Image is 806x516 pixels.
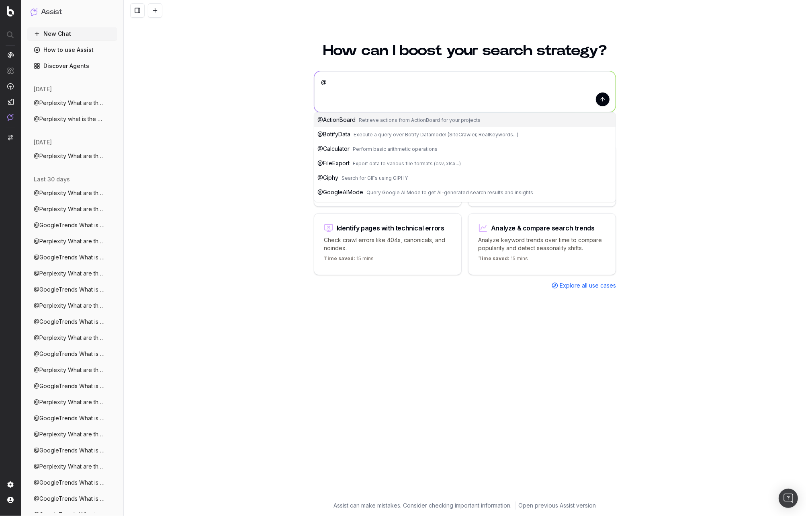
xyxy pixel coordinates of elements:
[8,135,13,140] img: Switch project
[27,412,117,425] button: @GoogleTrends What is currently trending
[314,71,616,112] textarea: @
[478,236,606,252] p: Analyze keyword trends over time to compare popularity and detect seasonality shifts.
[34,495,104,503] span: @GoogleTrends What is currently trending
[27,444,117,457] button: @GoogleTrends What is currently trending
[27,219,117,232] button: @GoogleTrends What is currently trending
[7,114,14,121] img: Assist
[314,171,616,185] button: @GiphySearch for GIFs using GIPHY
[27,380,117,393] button: @GoogleTrends What is currently trending
[314,185,616,199] button: @GoogleAIModeQuery Google AI Mode to get AI-generated search results and insights
[7,481,14,488] img: Setting
[353,160,461,167] span: Export data to various file formats (csv, xlsx...)
[34,221,104,229] span: @GoogleTrends What is currently trending
[34,430,104,438] span: @Perplexity What are the trending topics
[478,255,528,265] p: 15 mins
[34,269,104,278] span: @Perplexity What are the trending topics
[31,8,38,16] img: Assist
[34,237,104,245] span: @Perplexity What are the trending topics
[560,282,616,290] span: Explore all use cases
[314,127,616,142] button: @BotifyDataExecute a query over Botify Datamodel (SiteCrawler, RealKeywords...)
[34,334,104,342] span: @Perplexity What are the trending topics
[41,6,62,18] h1: Assist
[552,282,616,290] a: Explore all use cases
[27,315,117,328] button: @GoogleTrends What is currently trending
[27,347,117,360] button: @GoogleTrends What is currently trending
[324,236,452,252] p: Check crawl errors like 404s, canonicals, and noindex.
[317,189,363,195] span: @ GoogleAIMode
[491,225,595,231] div: Analyze & compare search trends
[7,497,14,503] img: My account
[7,99,14,105] img: Studio
[27,203,117,216] button: @Perplexity What are the trending topics
[27,113,117,125] button: @Perplexity what is the best mexican foo
[34,446,104,454] span: @GoogleTrends What is currently trending
[34,302,104,310] span: @Perplexity What are the trending topics
[34,175,70,183] span: last 30 days
[7,67,14,74] img: Intelligence
[314,156,616,171] button: @FileExportExport data to various file formats (csv, xlsx...)
[34,152,104,160] span: @Perplexity What are the trending topics
[34,479,104,487] span: @GoogleTrends What is currently trending
[27,60,117,72] a: Discover Agents
[317,174,338,181] span: @ Giphy
[34,463,104,471] span: @Perplexity What are the trending topics
[324,255,355,261] span: Time saved:
[27,267,117,280] button: @Perplexity What are the trending topics
[27,299,117,312] button: @Perplexity What are the trending topics
[334,502,512,510] p: Assist can make mistakes. Consider checking important information.
[779,489,798,508] div: Open Intercom Messenger
[34,318,104,326] span: @GoogleTrends What is currently trending
[31,6,114,18] button: Assist
[27,331,117,344] button: @Perplexity What are the trending topics
[314,113,616,127] button: @ActionBoardRetrieve actions from ActionBoard for your projects
[27,428,117,441] button: @Perplexity What are the trending topics
[366,189,533,195] span: Query Google AI Mode to get AI-generated search results and insights
[27,396,117,409] button: @Perplexity What are the trending topics
[34,99,104,107] span: @Perplexity What are the trending topics
[353,146,438,152] span: Perform basic arithmetic operations
[34,350,104,358] span: @GoogleTrends What is currently trending
[314,43,616,58] h1: How can I boost your search strategy?
[34,115,104,123] span: @Perplexity what is the best mexican foo
[317,145,350,152] span: @ Calculator
[7,83,14,90] img: Activation
[27,235,117,248] button: @Perplexity What are the trending topics
[7,52,14,58] img: Analytics
[27,283,117,296] button: @GoogleTrends What is currently trending
[34,398,104,406] span: @Perplexity What are the trending topics
[317,160,350,167] span: @ FileExport
[27,364,117,376] button: @Perplexity What are the trending topics
[34,189,104,197] span: @Perplexity What are the trending topics
[34,366,104,374] span: @Perplexity What are the trending topics
[27,476,117,489] button: @GoogleTrends What is currently trending
[27,27,117,40] button: New Chat
[34,85,52,93] span: [DATE]
[34,382,104,390] span: @GoogleTrends What is currently trending
[34,138,52,146] span: [DATE]
[317,116,356,123] span: @ ActionBoard
[27,97,117,109] button: @Perplexity What are the trending topics
[27,187,117,199] button: @Perplexity What are the trending topics
[27,150,117,162] button: @Perplexity What are the trending topics
[314,199,616,214] button: @GoogleKnowledgeGraphSearch Google Knowledge Graph for entities about people, places, and things
[314,142,616,156] button: @CalculatorPerform basic arithmetic operations
[317,131,350,138] span: @ BotifyData
[478,255,509,261] span: Time saved:
[27,492,117,505] button: @GoogleTrends What is currently trending
[34,253,104,261] span: @GoogleTrends What is currently trending
[34,205,104,213] span: @Perplexity What are the trending topics
[27,460,117,473] button: @Perplexity What are the trending topics
[7,6,14,16] img: Botify logo
[27,43,117,56] a: How to use Assist
[342,175,408,181] span: Search for GIFs using GIPHY
[359,117,481,123] span: Retrieve actions from ActionBoard for your projects
[34,414,104,422] span: @GoogleTrends What is currently trending
[27,251,117,264] button: @GoogleTrends What is currently trending
[519,502,596,510] a: Open previous Assist version
[337,225,444,231] div: Identify pages with technical errors
[34,286,104,294] span: @GoogleTrends What is currently trending
[354,132,518,138] span: Execute a query over Botify Datamodel (SiteCrawler, RealKeywords...)
[324,255,374,265] p: 15 mins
